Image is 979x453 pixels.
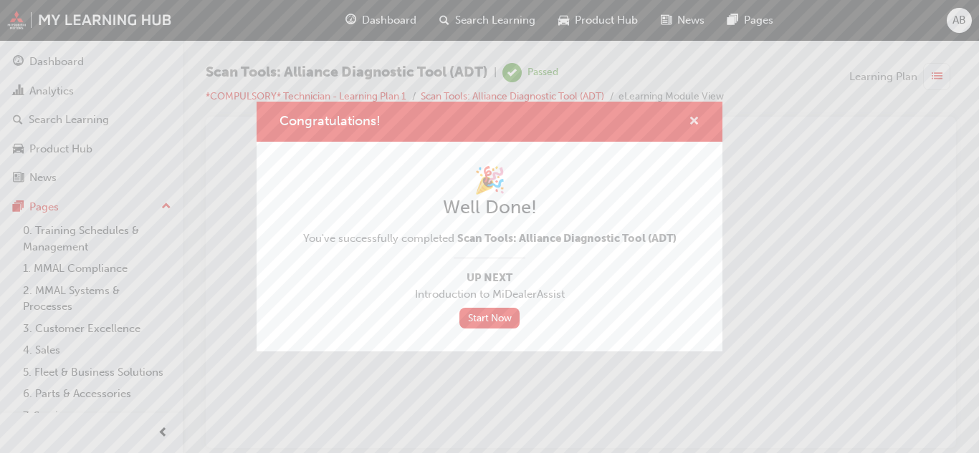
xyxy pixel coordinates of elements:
[280,113,381,129] span: Congratulations!
[457,232,677,245] span: Scan Tools: Alliance Diagnostic Tool (ADT)
[303,230,677,247] span: You've successfully completed
[303,165,677,196] h1: 🎉
[303,196,677,219] h2: Well Done!
[689,116,699,129] span: cross-icon
[303,270,677,286] span: Up Next
[303,286,677,303] span: Introduction to MiDealerAssist
[257,102,722,351] div: Congratulations!
[6,11,722,76] p: The content has ended. You may close this window.
[689,113,699,131] button: cross-icon
[459,308,520,328] a: Start Now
